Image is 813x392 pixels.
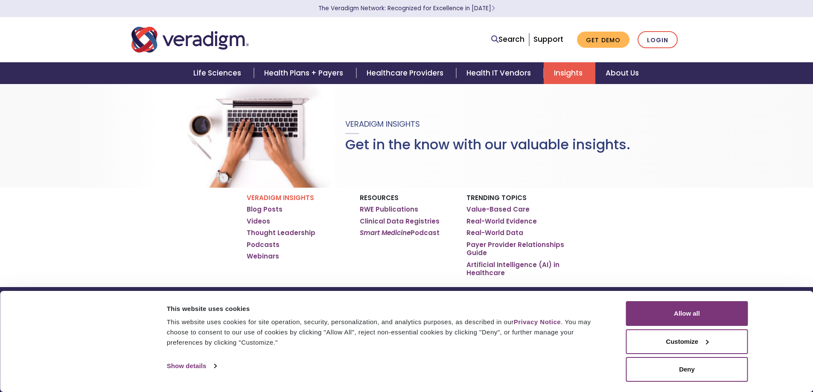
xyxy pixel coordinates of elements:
a: Get Demo [577,32,629,48]
a: Support [533,34,563,44]
a: Webinars [247,252,279,261]
a: Show details [167,360,216,372]
a: Thought Leadership [247,229,315,237]
a: Insights [544,62,595,84]
a: Privacy Notice [514,318,561,325]
button: Deny [626,357,748,382]
h1: Get in the know with our valuable insights. [345,136,630,153]
em: Smart Medicine [360,228,411,237]
a: Real-World Evidence [466,217,537,226]
a: Clinical Data Registries [360,217,440,226]
a: About Us [595,62,649,84]
a: Healthcare Providers [356,62,456,84]
a: Payer Provider Relationships Guide [466,241,567,257]
span: Learn More [491,4,495,12]
a: Artificial Intelligence (AI) in Healthcare [466,261,567,277]
a: Value-Based Care [466,205,530,214]
a: Life Sciences [183,62,254,84]
button: Customize [626,329,748,354]
a: Login [638,31,678,49]
a: Health IT Vendors [456,62,544,84]
a: Blog Posts [247,205,283,214]
a: Videos [247,217,270,226]
div: This website uses cookies [167,304,607,314]
a: RWE Publications [360,205,418,214]
a: The Veradigm Network: Recognized for Excellence in [DATE]Learn More [318,4,495,12]
a: Real-World Data [466,229,523,237]
button: Allow all [626,301,748,326]
a: Podcasts [247,241,280,249]
img: Veradigm logo [131,26,249,54]
span: Veradigm Insights [345,119,420,129]
a: Health Plans + Payers [254,62,356,84]
a: Smart MedicinePodcast [360,229,440,237]
div: This website uses cookies for site operation, security, personalization, and analytics purposes, ... [167,317,607,348]
a: Search [491,34,525,45]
